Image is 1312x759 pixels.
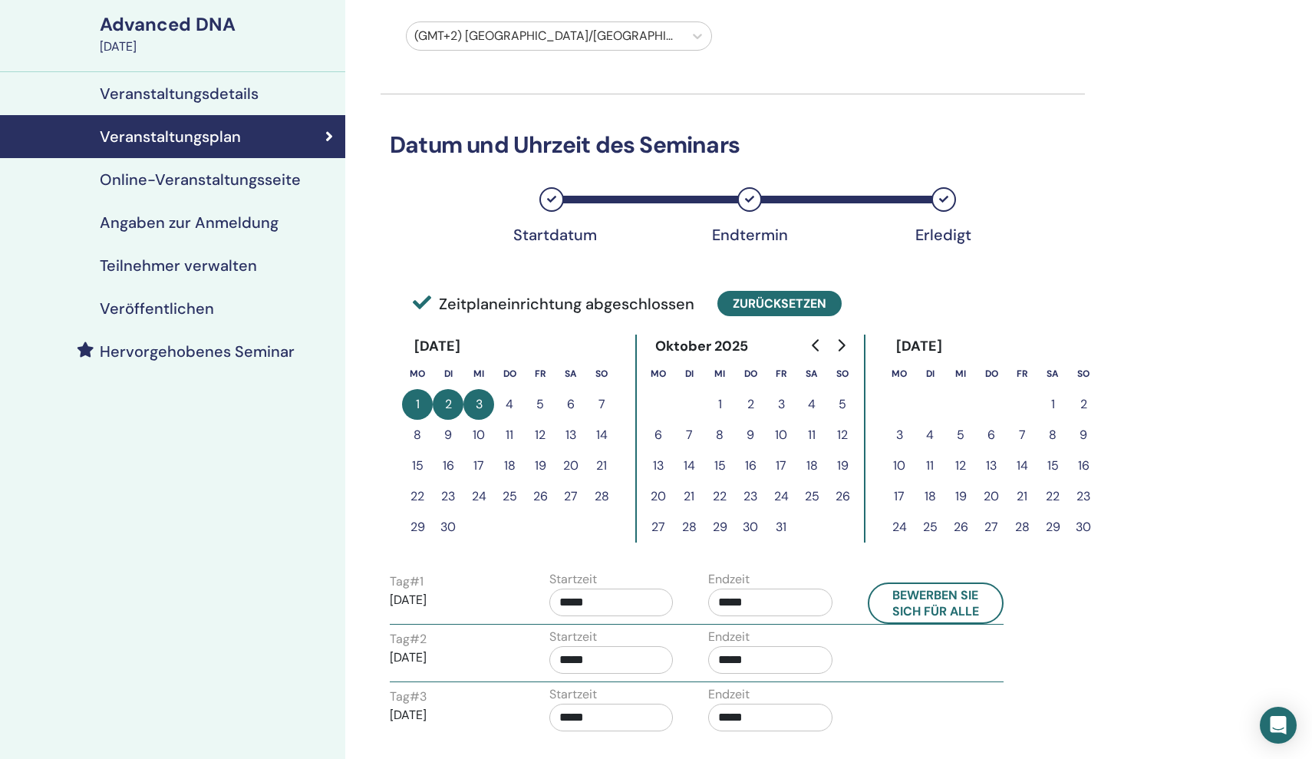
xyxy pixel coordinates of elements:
[945,358,976,389] th: Mittwoch
[1037,420,1068,450] button: 8
[827,420,858,450] button: 12
[704,512,735,543] button: 29
[643,420,674,450] button: 6
[674,358,704,389] th: Dienstag
[915,450,945,481] button: 11
[1260,707,1297,744] div: Open Intercom Messenger
[100,127,241,146] h4: Veranstaltungsplan
[829,330,853,361] button: Go to next month
[555,450,586,481] button: 20
[796,481,827,512] button: 25
[463,450,494,481] button: 17
[868,582,1004,624] button: Bewerben Sie sich für alle
[1037,450,1068,481] button: 15
[1037,358,1068,389] th: Samstag
[735,420,766,450] button: 9
[494,420,525,450] button: 11
[976,420,1007,450] button: 6
[945,512,976,543] button: 26
[704,481,735,512] button: 22
[717,291,842,316] button: Zurücksetzen
[433,389,463,420] button: 2
[945,420,976,450] button: 5
[549,685,597,704] label: Startzeit
[1037,481,1068,512] button: 22
[1007,481,1037,512] button: 21
[494,481,525,512] button: 25
[674,512,704,543] button: 28
[381,131,1085,159] h3: Datum und Uhrzeit des Seminars
[884,420,915,450] button: 3
[884,358,915,389] th: Montag
[915,481,945,512] button: 18
[766,358,796,389] th: Freitag
[643,481,674,512] button: 20
[643,358,674,389] th: Montag
[413,292,694,315] span: Zeitplaneinrichtung abgeschlossen
[827,450,858,481] button: 19
[643,512,674,543] button: 27
[1068,420,1099,450] button: 9
[704,358,735,389] th: Mittwoch
[586,450,617,481] button: 21
[674,481,704,512] button: 21
[555,420,586,450] button: 13
[766,481,796,512] button: 24
[1068,512,1099,543] button: 30
[884,450,915,481] button: 10
[549,570,597,589] label: Startzeit
[586,358,617,389] th: Sonntag
[796,420,827,450] button: 11
[976,512,1007,543] button: 27
[494,389,525,420] button: 4
[945,450,976,481] button: 12
[402,389,433,420] button: 1
[735,358,766,389] th: Donnerstag
[976,481,1007,512] button: 20
[827,481,858,512] button: 26
[766,450,796,481] button: 17
[402,450,433,481] button: 15
[555,389,586,420] button: 6
[708,685,750,704] label: Endzeit
[91,12,345,56] a: Advanced DNA[DATE]
[976,358,1007,389] th: Donnerstag
[463,358,494,389] th: Mittwoch
[549,628,597,646] label: Startzeit
[711,226,788,244] div: Endtermin
[735,389,766,420] button: 2
[643,450,674,481] button: 13
[1007,450,1037,481] button: 14
[804,330,829,361] button: Go to previous month
[402,481,433,512] button: 22
[100,299,214,318] h4: Veröffentlichen
[433,358,463,389] th: Dienstag
[555,481,586,512] button: 27
[402,420,433,450] button: 8
[463,481,494,512] button: 24
[100,170,301,189] h4: Online-Veranstaltungsseite
[525,358,555,389] th: Freitag
[976,450,1007,481] button: 13
[433,420,463,450] button: 9
[100,213,279,232] h4: Angaben zur Anmeldung
[494,358,525,389] th: Donnerstag
[766,512,796,543] button: 31
[100,12,336,38] div: Advanced DNA
[796,358,827,389] th: Samstag
[433,512,463,543] button: 30
[766,389,796,420] button: 3
[586,389,617,420] button: 7
[390,573,424,591] label: Tag # 1
[390,630,427,648] label: Tag # 2
[704,420,735,450] button: 8
[433,481,463,512] button: 23
[1007,512,1037,543] button: 28
[708,628,750,646] label: Endzeit
[674,420,704,450] button: 7
[945,481,976,512] button: 19
[402,512,433,543] button: 29
[735,450,766,481] button: 16
[884,481,915,512] button: 17
[735,512,766,543] button: 30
